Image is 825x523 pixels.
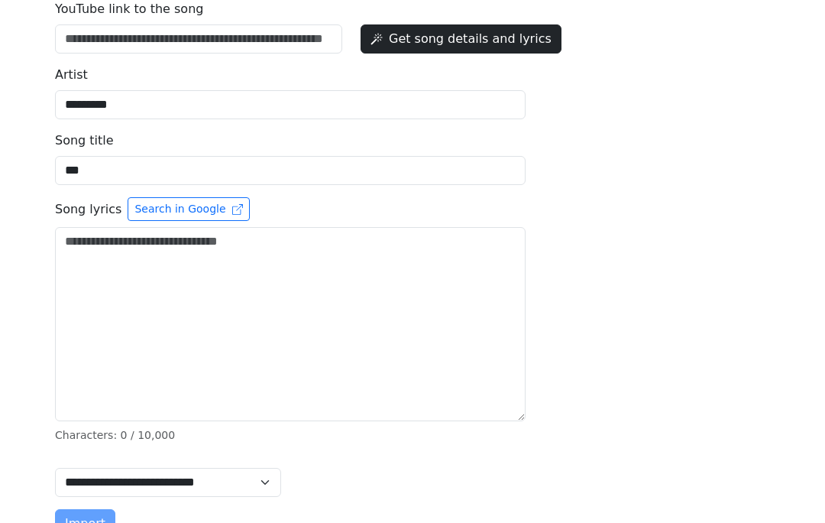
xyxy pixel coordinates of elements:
[55,197,770,221] label: Song lyrics
[55,66,88,84] label: Artist
[121,429,128,441] span: 0
[55,427,526,443] p: Characters : / 10,000
[55,132,114,150] label: Song title
[361,24,561,54] button: Get song details and lyrics
[128,197,249,221] button: Song lyrics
